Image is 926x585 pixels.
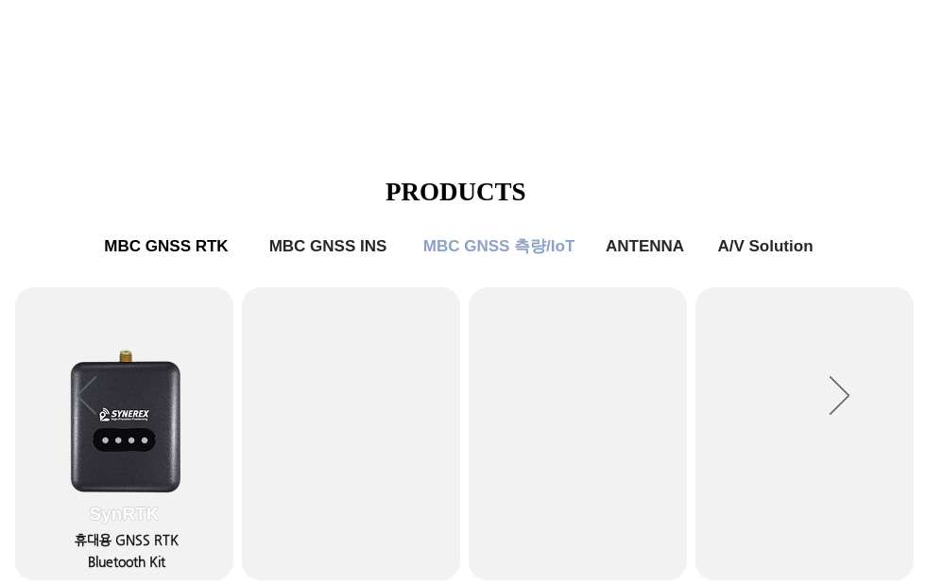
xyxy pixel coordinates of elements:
[91,228,242,266] a: MBC GNSS RTK
[709,504,926,585] iframe: Wix Chat
[606,237,684,256] span: ANTENNA
[408,228,590,266] a: MBC GNSS 측량/IoT
[104,237,228,256] span: MBC GNSS RTK
[88,554,165,569] span: Bluetooth Kit
[90,504,160,525] span: SynRTK
[386,178,526,206] span: PRODUCTS
[830,376,849,418] button: 다음
[597,228,693,266] a: ANTENNA
[269,237,387,256] span: MBC GNSS INS
[257,228,399,266] a: MBC GNSS INS
[15,287,233,580] a: SynRTK
[717,237,813,256] span: A/V Solution
[703,228,828,266] a: A/V Solution
[423,235,575,257] span: MBC GNSS 측량/IoT
[77,376,96,418] button: 이전
[57,326,191,511] img: SynRTK 정면.png
[75,532,179,547] span: 휴대용 GNSS RTK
